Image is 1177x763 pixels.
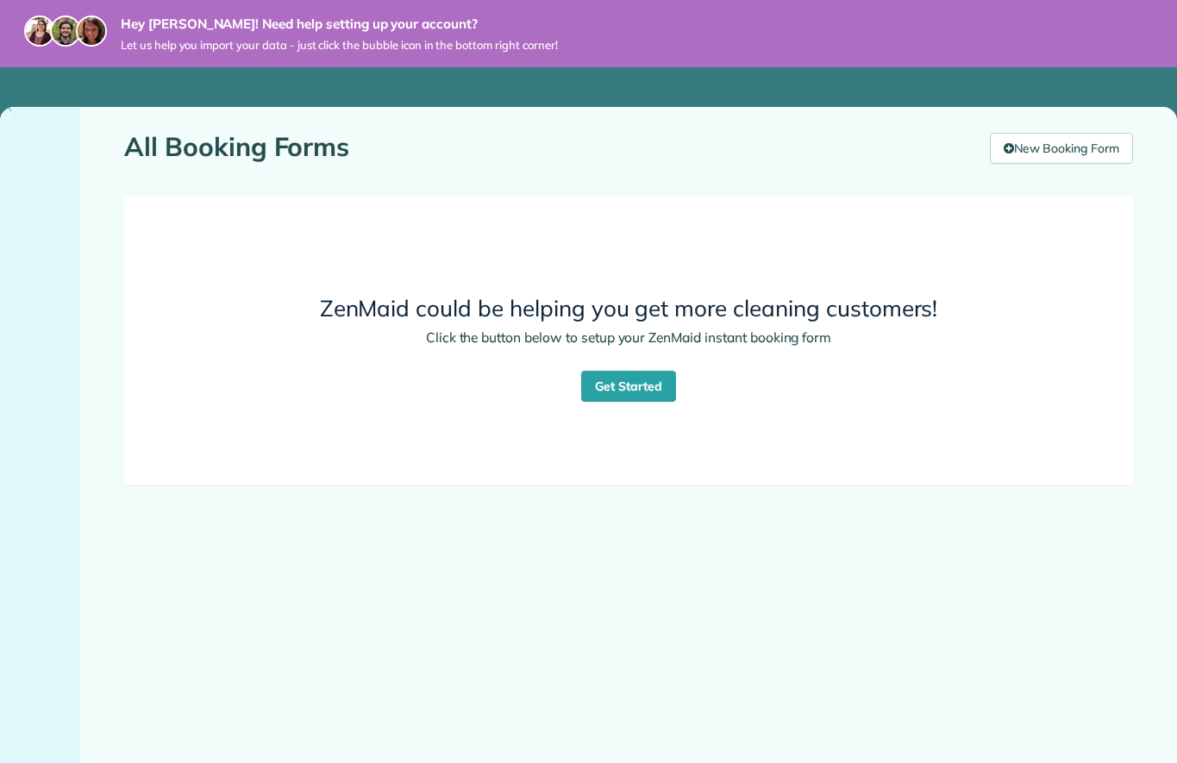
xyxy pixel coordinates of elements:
h3: ZenMaid could be helping you get more cleaning customers! [222,297,1036,322]
img: michelle-19f622bdf1676172e81f8f8fba1fb50e276960ebfe0243fe18214015130c80e4.jpg [76,16,107,47]
a: New Booking Form [990,133,1133,164]
img: jorge-587dff0eeaa6aab1f244e6dc62b8924c3b6ad411094392a53c71c6c4a576187d.jpg [50,16,81,47]
a: Get Started [581,371,676,402]
img: maria-72a9807cf96188c08ef61303f053569d2e2a8a1cde33d635c8a3ac13582a053d.jpg [24,16,55,47]
strong: Hey [PERSON_NAME]! Need help setting up your account? [121,16,558,33]
span: Let us help you import your data - just click the bubble icon in the bottom right corner! [121,38,558,53]
h1: All Booking Forms [124,133,977,161]
h4: Click the button below to setup your ZenMaid instant booking form [222,330,1036,345]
